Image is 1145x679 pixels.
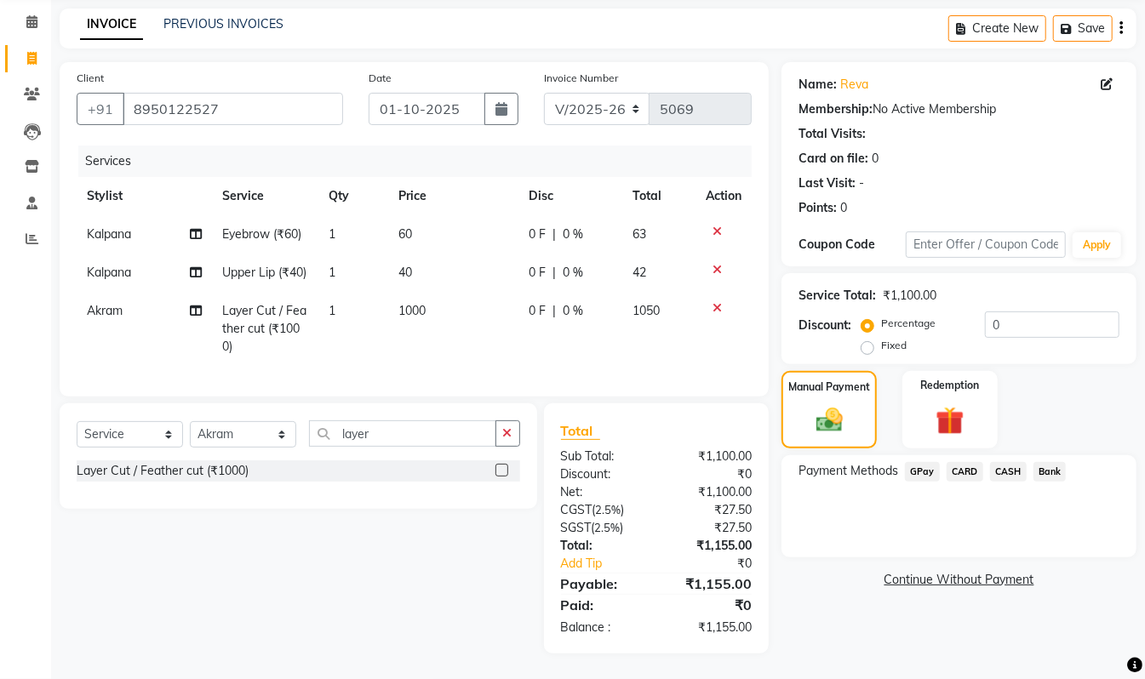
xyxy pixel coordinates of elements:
a: INVOICE [80,9,143,40]
span: SGST [561,520,592,535]
div: ₹27.50 [656,519,764,537]
span: 1 [329,226,335,242]
div: Layer Cut / Feather cut (₹1000) [77,462,249,480]
th: Service [212,177,318,215]
div: ₹1,155.00 [656,573,764,594]
div: No Active Membership [799,100,1119,118]
div: ₹1,100.00 [656,448,764,465]
div: Total: [548,537,656,555]
th: Total [622,177,696,215]
div: Membership: [799,100,873,118]
div: ₹0 [656,595,764,615]
th: Disc [518,177,622,215]
div: ₹1,155.00 [656,619,764,636]
div: ₹1,155.00 [656,537,764,555]
a: Add Tip [548,555,675,573]
span: Bank [1033,462,1067,482]
span: 0 F [529,302,546,320]
div: Net: [548,483,656,501]
div: Total Visits: [799,125,866,143]
input: Search by Name/Mobile/Email/Code [123,93,343,125]
span: 2.5% [596,503,621,516]
span: Kalpana [87,226,131,242]
div: 0 [840,199,847,217]
label: Client [77,71,104,86]
label: Percentage [881,316,936,331]
a: Reva [840,76,868,94]
div: Name: [799,76,837,94]
div: - [859,174,864,192]
span: 1000 [399,303,427,318]
div: Discount: [799,317,851,334]
span: Kalpana [87,265,131,280]
span: GPay [905,462,940,482]
span: 0 % [563,225,583,243]
span: 0 F [529,264,546,282]
span: 40 [399,265,413,280]
span: CASH [990,462,1027,482]
div: Points: [799,199,837,217]
th: Stylist [77,177,212,215]
div: Service Total: [799,287,876,305]
label: Invoice Number [544,71,618,86]
span: 0 % [563,302,583,320]
div: Card on file: [799,150,868,168]
th: Qty [318,177,389,215]
a: Continue Without Payment [785,571,1133,589]
div: Payable: [548,573,656,594]
div: ₹1,100.00 [883,287,936,305]
a: PREVIOUS INVOICES [163,16,283,31]
span: CARD [947,462,983,482]
input: Search or Scan [309,420,496,447]
span: 60 [399,226,413,242]
div: Last Visit: [799,174,856,192]
div: Services [78,145,764,177]
button: Create New [948,15,1046,42]
button: Apply [1073,232,1121,258]
span: 2.5% [595,521,621,534]
span: 1 [329,303,335,318]
div: ( ) [548,501,656,519]
div: Coupon Code [799,236,906,254]
button: Save [1053,15,1113,42]
span: | [552,302,556,320]
th: Action [696,177,752,215]
span: 42 [633,265,646,280]
span: Akram [87,303,123,318]
div: Paid: [548,595,656,615]
span: 63 [633,226,646,242]
span: | [552,264,556,282]
span: | [552,225,556,243]
span: Layer Cut / Feather cut (₹1000) [222,303,306,354]
span: 0 % [563,264,583,282]
span: Total [561,422,600,440]
button: +91 [77,93,124,125]
label: Manual Payment [788,379,870,395]
span: Payment Methods [799,462,898,480]
div: Discount: [548,465,656,483]
label: Redemption [920,378,979,393]
span: 1050 [633,303,660,318]
label: Fixed [881,338,907,353]
div: Sub Total: [548,448,656,465]
span: Upper Lip (₹40) [222,265,306,280]
img: _cash.svg [808,405,851,436]
span: Eyebrow (₹60) [222,226,301,242]
div: ₹27.50 [656,501,764,519]
div: ₹1,100.00 [656,483,764,501]
input: Enter Offer / Coupon Code [906,231,1066,258]
div: ₹0 [656,465,764,483]
div: Balance : [548,619,656,636]
span: 1 [329,265,335,280]
img: _gift.svg [927,403,973,438]
div: ₹0 [674,555,764,573]
div: 0 [872,150,879,168]
th: Price [389,177,519,215]
div: ( ) [548,519,656,537]
span: 0 F [529,225,546,243]
span: CGST [561,502,593,517]
label: Date [369,71,392,86]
